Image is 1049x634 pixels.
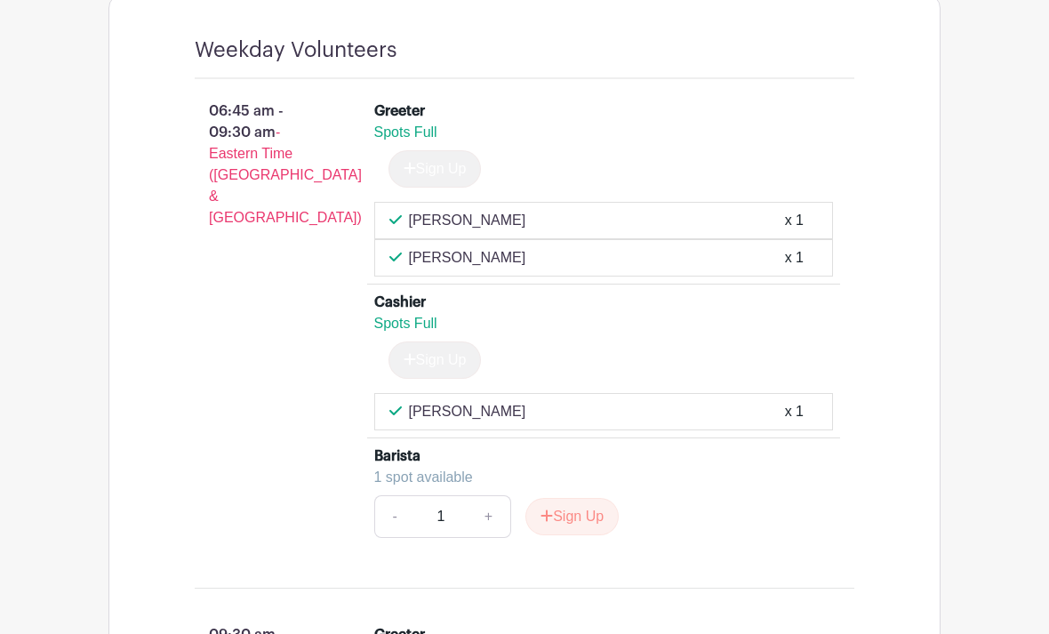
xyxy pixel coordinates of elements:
p: [PERSON_NAME] [409,401,526,422]
span: - Eastern Time ([GEOGRAPHIC_DATA] & [GEOGRAPHIC_DATA]) [209,124,362,225]
span: Spots Full [374,316,437,331]
div: x 1 [785,247,804,269]
span: Spots Full [374,124,437,140]
button: Sign Up [525,498,619,535]
a: + [467,495,511,538]
div: x 1 [785,401,804,422]
p: 06:45 am - 09:30 am [166,93,346,236]
div: Cashier [374,292,426,313]
p: [PERSON_NAME] [409,247,526,269]
a: - [374,495,415,538]
div: x 1 [785,210,804,231]
div: Greeter [374,100,425,122]
h4: Weekday Volunteers [195,37,396,63]
div: Barista [374,445,420,467]
div: 1 spot available [374,467,820,488]
p: [PERSON_NAME] [409,210,526,231]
